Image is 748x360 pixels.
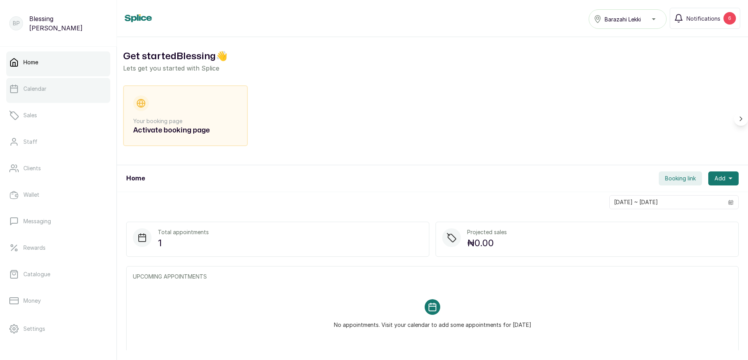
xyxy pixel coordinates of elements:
p: Calendar [23,85,46,93]
span: Barazahi Lekki [605,15,641,23]
h2: Activate booking page [133,125,238,136]
a: Home [6,51,110,73]
p: Catalogue [23,270,50,278]
p: 1 [158,236,209,250]
span: Notifications [686,14,720,23]
p: Rewards [23,244,46,252]
p: Clients [23,164,41,172]
p: Wallet [23,191,39,199]
input: Select date [610,196,723,209]
p: BP [13,19,20,27]
p: Messaging [23,217,51,225]
span: Add [714,175,725,182]
p: Your booking page [133,117,238,125]
a: Catalogue [6,263,110,285]
a: Calendar [6,78,110,100]
a: Messaging [6,210,110,232]
p: Home [23,58,38,66]
button: Add [708,171,739,185]
p: Blessing [PERSON_NAME] [29,14,107,33]
button: Notifications6 [670,8,740,29]
p: Total appointments [158,228,209,236]
svg: calendar [728,199,734,205]
div: 6 [723,12,736,25]
button: Scroll right [734,112,748,126]
p: Lets get you started with Splice [123,64,742,73]
a: Staff [6,131,110,153]
p: ₦0.00 [467,236,507,250]
button: Barazahi Lekki [589,9,667,29]
p: Settings [23,325,45,333]
a: Sales [6,104,110,126]
h2: Get started Blessing 👋 [123,49,742,64]
p: Staff [23,138,37,146]
p: UPCOMING APPOINTMENTS [133,273,732,281]
h1: Home [126,174,145,183]
span: Booking link [665,175,696,182]
a: Rewards [6,237,110,259]
div: Your booking pageActivate booking page [123,85,248,146]
p: Sales [23,111,37,119]
p: Money [23,297,41,305]
button: Booking link [659,171,702,185]
a: Clients [6,157,110,179]
a: Money [6,290,110,312]
p: Projected sales [467,228,507,236]
a: Settings [6,318,110,340]
a: Wallet [6,184,110,206]
p: No appointments. Visit your calendar to add some appointments for [DATE] [334,315,531,329]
